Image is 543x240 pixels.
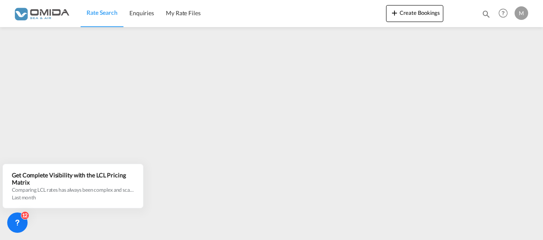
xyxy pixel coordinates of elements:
md-icon: icon-magnify [481,9,491,19]
img: 459c566038e111ed959c4fc4f0a4b274.png [13,4,70,23]
div: M [515,6,528,20]
div: Help [496,6,515,21]
span: Rate Search [87,9,118,16]
button: icon-plus 400-fgCreate Bookings [386,5,443,22]
md-icon: icon-plus 400-fg [389,8,400,18]
span: Enquiries [129,9,154,17]
div: icon-magnify [481,9,491,22]
span: My Rate Files [166,9,201,17]
span: Help [496,6,510,20]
